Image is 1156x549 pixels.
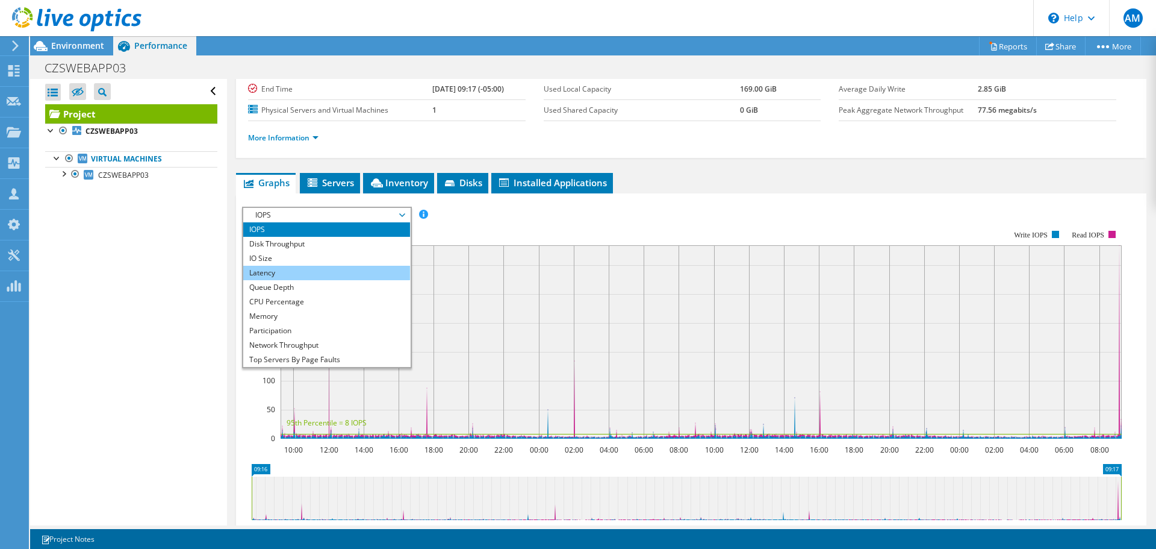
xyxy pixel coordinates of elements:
a: Virtual Machines [45,151,217,167]
text: 22:00 [473,524,492,534]
b: 169.00 GiB [740,84,777,94]
li: Participation [243,324,410,338]
text: 12:00 [320,445,338,455]
label: Used Local Capacity [544,83,740,95]
text: 22:00 [494,445,513,455]
text: 10:00 [705,445,724,455]
text: 14:00 [775,445,794,455]
span: Installed Applications [497,177,607,189]
li: Memory [243,309,410,324]
h1: CZSWEBAPP03 [39,61,144,75]
text: 04:00 [582,524,600,534]
text: 18:00 [424,445,443,455]
text: 22:00 [915,445,934,455]
span: CZSWEBAPP03 [98,170,149,180]
a: CZSWEBAPP03 [45,124,217,139]
li: IO Size [243,251,410,266]
text: 08:00 [654,524,673,534]
text: 06:00 [1055,445,1074,455]
text: 06:00 [635,445,653,455]
li: Latency [243,266,410,280]
text: 10:00 [691,524,709,534]
text: 16:00 [364,524,383,534]
text: 20:00 [437,524,456,534]
a: Project [45,104,217,124]
b: 0 GiB [740,105,758,115]
text: 04:00 [600,445,618,455]
text: Read IOPS [1072,231,1105,239]
text: 10:00 [284,445,303,455]
text: 18:00 [845,445,863,455]
a: More Information [248,133,319,143]
a: Reports [979,37,1037,55]
text: 02:00 [565,445,583,455]
text: 02:00 [980,524,999,534]
text: 95th Percentile = 8 IOPS [287,418,367,428]
li: Disk Throughput [243,237,410,251]
text: 02:00 [985,445,1004,455]
text: 06:00 [1052,524,1071,534]
text: 0 [271,433,275,444]
a: More [1085,37,1141,55]
text: 04:00 [1020,445,1039,455]
li: Top Servers By Page Faults [243,353,410,367]
text: 16:00 [390,445,408,455]
li: Queue Depth [243,280,410,295]
text: 00:00 [950,445,969,455]
a: Project Notes [33,532,103,547]
text: 12:00 [292,524,311,534]
span: IOPS [249,208,404,222]
text: 22:00 [908,524,927,534]
text: 12:00 [740,445,759,455]
text: 00:00 [944,524,963,534]
text: 100 [263,375,275,386]
text: 06:00 [618,524,637,534]
span: Servers [306,177,354,189]
text: Write IOPS [1014,231,1048,239]
text: 04:00 [1016,524,1035,534]
text: 16:00 [799,524,818,534]
span: Disks [443,177,482,189]
a: Share [1036,37,1086,55]
span: Graphs [242,177,290,189]
a: CZSWEBAPP03 [45,167,217,183]
span: Performance [134,40,187,51]
b: CZSWEBAPP03 [85,126,138,136]
text: 12:00 [727,524,745,534]
label: Used Shared Capacity [544,104,740,116]
text: 16:00 [810,445,828,455]
text: 50 [267,404,275,415]
text: 14:00 [355,445,373,455]
b: 2.85 GiB [978,84,1006,94]
label: End Time [248,83,432,95]
text: 02:00 [545,524,564,534]
b: 77.56 megabits/s [978,105,1037,115]
text: 08:00 [1089,524,1107,534]
text: 10:00 [256,524,275,534]
span: Environment [51,40,104,51]
li: IOPS [243,222,410,237]
text: 20:00 [459,445,478,455]
li: CPU Percentage [243,295,410,309]
li: Network Throughput [243,338,410,353]
text: 14:00 [763,524,782,534]
label: Average Daily Write [839,83,977,95]
span: AM [1123,8,1143,28]
text: 08:00 [670,445,688,455]
text: 18:00 [401,524,420,534]
b: 1 [432,105,437,115]
text: 18:00 [835,524,854,534]
label: Physical Servers and Virtual Machines [248,104,432,116]
b: [DATE] 09:17 (-05:00) [432,84,504,94]
text: 00:00 [509,524,528,534]
text: 08:00 [1090,445,1109,455]
label: Peak Aggregate Network Throughput [839,104,977,116]
text: 00:00 [530,445,548,455]
svg: \n [1048,13,1059,24]
span: Inventory [369,177,428,189]
text: 14:00 [328,524,347,534]
text: 20:00 [880,445,899,455]
text: 20:00 [872,524,890,534]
